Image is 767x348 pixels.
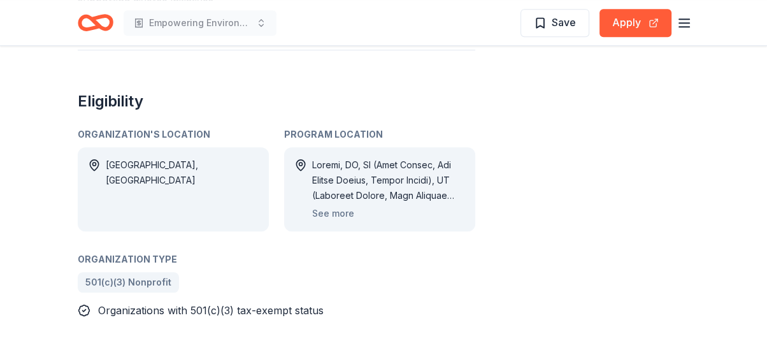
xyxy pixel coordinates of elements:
[106,157,259,221] div: [GEOGRAPHIC_DATA], [GEOGRAPHIC_DATA]
[149,15,251,31] span: Empowering Environments - ALL ACCESS
[78,252,475,267] div: Organization Type
[552,14,576,31] span: Save
[520,9,589,37] button: Save
[85,275,171,290] span: 501(c)(3) Nonprofit
[78,91,475,112] h2: Eligibility
[124,10,276,36] button: Empowering Environments - ALL ACCESS
[78,8,113,38] a: Home
[599,9,671,37] button: Apply
[312,206,354,221] button: See more
[312,157,465,203] div: Loremi, DO, SI (Amet Consec, Adi Elitse Doeius, Tempor Incidi), UT (Laboreet Dolore, Magn Aliquae...
[98,304,324,317] span: Organizations with 501(c)(3) tax-exempt status
[78,272,179,293] a: 501(c)(3) Nonprofit
[78,127,269,142] div: Organization's Location
[284,127,475,142] div: Program Location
